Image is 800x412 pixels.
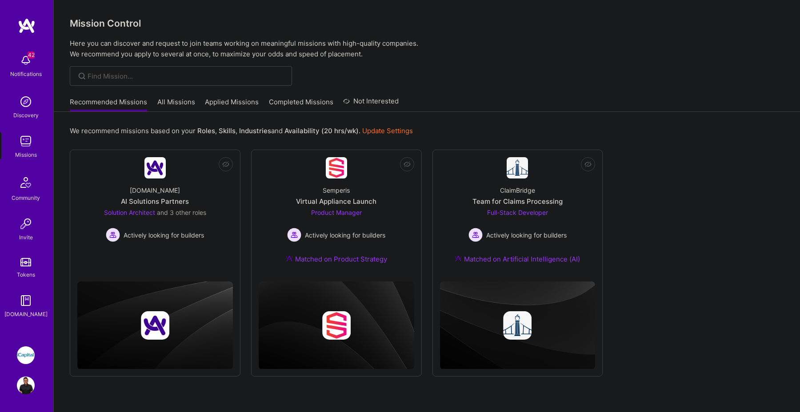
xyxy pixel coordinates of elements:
[77,157,233,259] a: Company Logo[DOMAIN_NAME]AI Solutions PartnersSolution Architect and 3 other rolesActively lookin...
[239,127,271,135] b: Industries
[323,186,350,195] div: Semperis
[144,157,166,178] img: Company Logo
[28,51,35,59] span: 42
[19,233,33,242] div: Invite
[17,215,35,233] img: Invite
[20,258,31,266] img: tokens
[157,209,206,216] span: and 3 other roles
[13,111,39,120] div: Discovery
[18,18,36,34] img: logo
[440,157,596,274] a: Company LogoClaimBridgeTeam for Claims ProcessingFull-Stack Developer Actively looking for builde...
[259,281,414,369] img: cover
[17,376,35,394] img: User Avatar
[88,71,285,81] input: Find Mission...
[322,311,351,340] img: Company logo
[124,230,204,240] span: Actively looking for builders
[106,228,120,242] img: Actively looking for builders
[500,186,535,195] div: ClaimBridge
[17,270,35,279] div: Tokens
[326,157,347,178] img: Company Logo
[343,96,399,112] a: Not Interested
[17,51,35,69] img: bell
[455,255,462,262] img: Ateam Purple Icon
[70,18,784,29] h3: Mission Control
[287,228,301,242] img: Actively looking for builders
[440,281,596,369] img: cover
[269,97,333,112] a: Completed Missions
[197,127,215,135] b: Roles
[205,97,259,112] a: Applied Missions
[503,311,532,340] img: Company logo
[455,254,580,264] div: Matched on Artificial Intelligence (AI)
[222,161,229,168] i: icon EyeClosed
[284,127,359,135] b: Availability (20 hrs/wk)
[104,209,155,216] span: Solution Architect
[17,93,35,111] img: discovery
[10,69,42,79] div: Notifications
[70,38,784,59] p: Here you can discover and request to join teams working on meaningful missions with high-quality ...
[12,193,40,202] div: Community
[15,150,37,159] div: Missions
[15,346,37,364] a: iCapital: Building an Alternative Investment Marketplace
[507,157,528,178] img: Company Logo
[70,126,413,135] p: We recommend missions based on your , , and .
[157,97,195,112] a: All Missions
[487,209,548,216] span: Full-Stack Developer
[70,97,147,112] a: Recommended Missions
[17,292,35,309] img: guide book
[584,161,592,168] i: icon EyeClosed
[219,127,236,135] b: Skills
[141,311,169,340] img: Company logo
[305,230,385,240] span: Actively looking for builders
[362,127,413,135] a: Update Settings
[130,186,180,195] div: [DOMAIN_NAME]
[296,197,376,206] div: Virtual Appliance Launch
[17,346,35,364] img: iCapital: Building an Alternative Investment Marketplace
[77,281,233,369] img: cover
[468,228,483,242] img: Actively looking for builders
[17,132,35,150] img: teamwork
[15,172,36,193] img: Community
[121,197,189,206] div: AI Solutions Partners
[4,309,48,319] div: [DOMAIN_NAME]
[77,71,87,81] i: icon SearchGrey
[486,230,567,240] span: Actively looking for builders
[472,197,563,206] div: Team for Claims Processing
[286,255,293,262] img: Ateam Purple Icon
[286,254,387,264] div: Matched on Product Strategy
[311,209,362,216] span: Product Manager
[404,161,411,168] i: icon EyeClosed
[259,157,414,274] a: Company LogoSemperisVirtual Appliance LaunchProduct Manager Actively looking for buildersActively...
[15,376,37,394] a: User Avatar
